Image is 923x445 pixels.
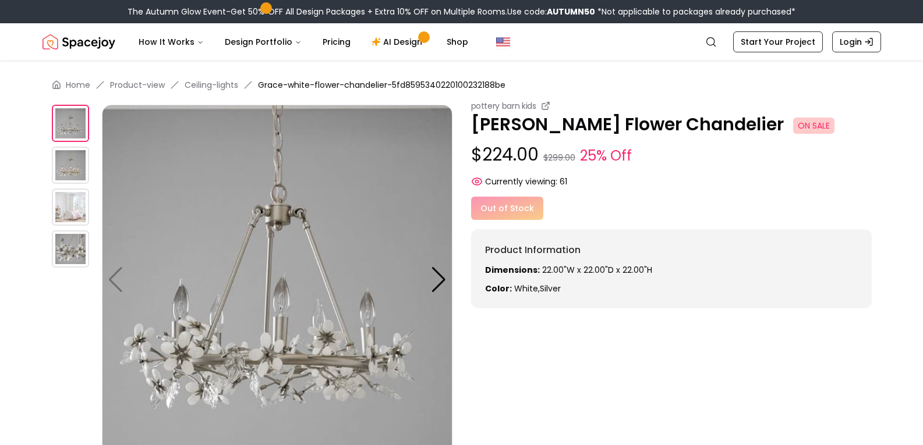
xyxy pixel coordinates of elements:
strong: Color: [485,283,512,294]
a: Home [66,79,90,91]
img: https://storage.googleapis.com/spacejoy-main/assets/5fd8595340220100232188be/product_3_5887348eofma [52,230,89,268]
a: AI Design [362,30,435,54]
small: 25% Off [580,145,632,166]
b: AUTUMN50 [547,6,595,17]
nav: Global [43,23,881,60]
span: ON SALE [793,118,834,134]
p: [PERSON_NAME] Flower Chandelier [471,114,872,135]
small: pottery barn kids [471,100,536,112]
span: white , [514,283,540,294]
img: https://storage.googleapis.com/spacejoy-main/assets/5fd8595340220100232188be/product_1_e7k26cak2m2h [52,147,89,184]
strong: Dimensions: [485,264,540,276]
a: Login [832,31,881,52]
a: Start Your Project [733,31,823,52]
nav: Main [129,30,478,54]
img: Spacejoy Logo [43,30,115,54]
p: $224.00 [471,144,872,166]
a: Ceiling-lights [185,79,238,91]
span: Currently viewing: [485,176,557,187]
small: $299.00 [543,152,575,163]
h6: Product Information [485,243,858,257]
span: *Not applicable to packages already purchased* [595,6,795,17]
button: How It Works [129,30,213,54]
div: The Autumn Glow Event-Get 50% OFF All Design Packages + Extra 10% OFF on Multiple Rooms. [128,6,795,17]
a: Spacejoy [43,30,115,54]
a: Shop [437,30,478,54]
button: Design Portfolio [215,30,311,54]
nav: breadcrumb [52,79,872,91]
p: 22.00"W x 22.00"D x 22.00"H [485,264,858,276]
span: silver [540,283,561,294]
img: United States [496,35,510,49]
img: https://storage.googleapis.com/spacejoy-main/assets/5fd8595340220100232188be/product_2_p8f6f644bi4a [52,188,89,226]
a: Product-view [110,79,165,91]
span: 61 [560,176,567,187]
img: https://storage.googleapis.com/spacejoy-main/assets/5fd8595340220100232188be/product_0_k838dm7co66c [52,105,89,142]
span: Grace-white-flower-chandelier-5fd8595340220100232188be [258,79,505,91]
a: Pricing [313,30,360,54]
span: Use code: [507,6,595,17]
